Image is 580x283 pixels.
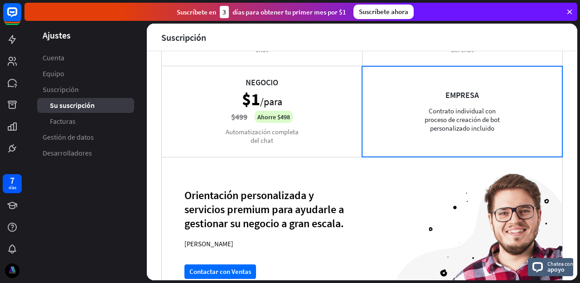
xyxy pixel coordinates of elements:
[359,7,408,16] font: Suscríbete ahora
[184,239,233,248] font: [PERSON_NAME]
[37,146,134,161] a: Desarrolladores
[232,8,346,16] font: días para obtener tu primer mes por $1
[50,117,76,126] font: Facturas
[7,4,34,31] button: Abrir el widget de chat LiveChat
[43,69,64,78] font: Equipo
[43,148,92,157] font: Desarrolladores
[189,267,251,276] font: Contactar con Ventas
[37,130,134,145] a: Gestión de datos
[50,101,95,110] font: Su suscripción
[37,66,134,81] a: Equipo
[43,85,79,94] font: Suscripción
[547,265,565,273] font: apoyo
[9,185,16,190] font: días
[43,132,94,141] font: Gestión de datos
[184,264,256,279] button: Contactar con Ventas
[37,82,134,97] a: Suscripción
[43,29,71,41] font: Ajustes
[177,8,216,16] font: Suscríbete en
[37,114,134,129] a: Facturas
[222,8,226,16] font: 3
[161,32,206,43] font: Suscripción
[184,188,344,230] font: Orientación personalizada y servicios premium para ayudarle a gestionar su negocio a gran escala.
[37,50,134,65] a: Cuenta
[43,53,64,62] font: Cuenta
[10,175,14,186] font: 7
[547,260,573,267] font: Chatea con
[3,174,22,193] a: 7 días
